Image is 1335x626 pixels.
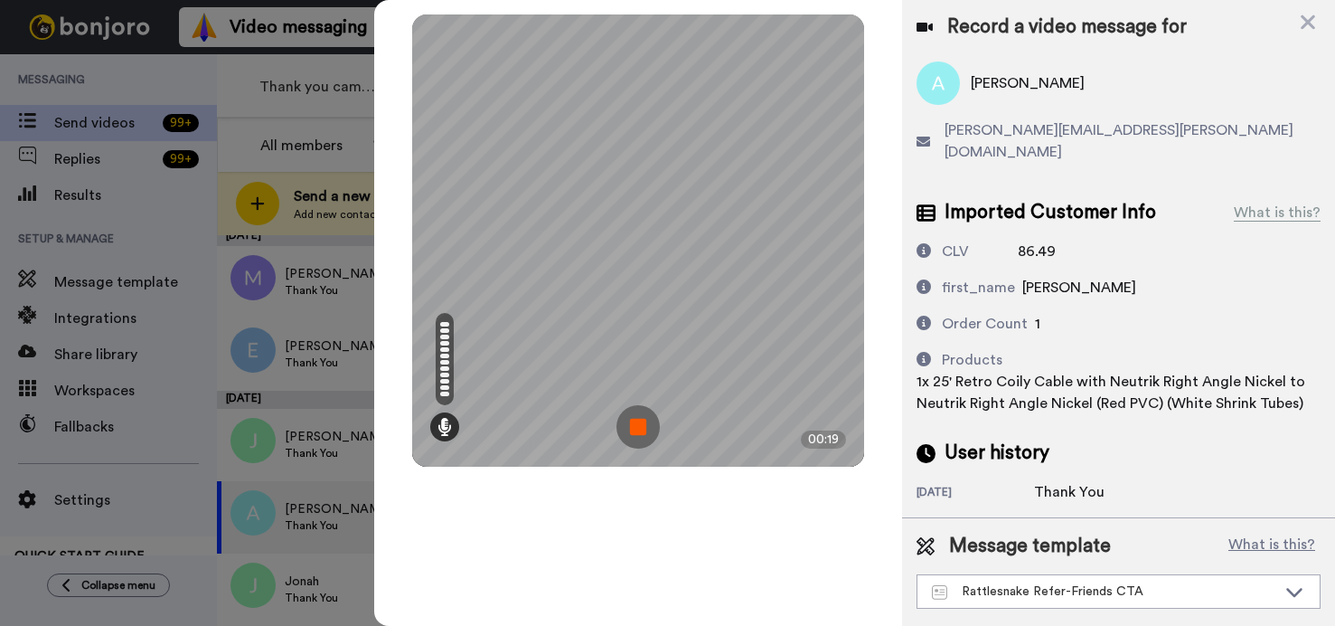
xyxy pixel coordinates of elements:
span: User history [945,440,1049,467]
div: Products [942,349,1002,371]
div: [DATE] [917,485,1034,503]
span: 1x 25' Retro Coily Cable with Neutrik Right Angle Nickel to Neutrik Right Angle Nickel (Red PVC) ... [917,375,1305,411]
div: What is this? [1234,202,1321,223]
div: CLV [942,241,969,262]
div: Thank You [1034,481,1124,503]
span: 1 [1035,317,1040,331]
div: first_name [942,277,1015,299]
button: What is this? [1223,533,1321,560]
div: 00:19 [801,431,846,449]
img: ic_record_stop.svg [616,405,660,449]
span: 86.49 [1018,244,1056,259]
div: Order Count [942,313,1028,335]
span: [PERSON_NAME] [1022,280,1136,295]
img: Message-temps.svg [932,585,947,600]
span: Imported Customer Info [945,199,1156,226]
span: Message template [949,533,1111,560]
span: [PERSON_NAME][EMAIL_ADDRESS][PERSON_NAME][DOMAIN_NAME] [945,119,1321,163]
div: Rattlesnake Refer-Friends CTA [932,583,1276,601]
